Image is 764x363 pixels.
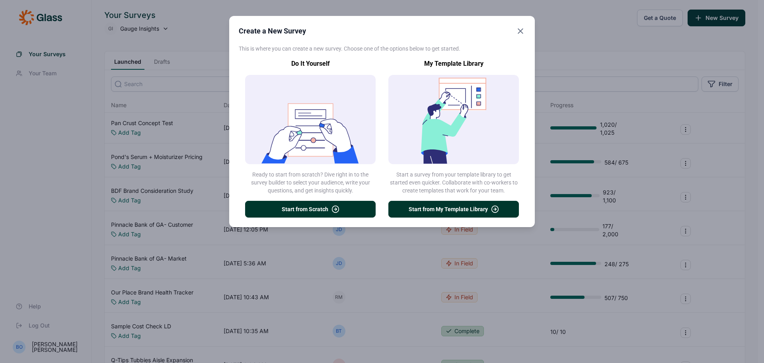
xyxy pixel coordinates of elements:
h1: My Template Library [424,59,483,69]
p: Ready to start from scratch? Dive right in to the survey builder to select your audience, write y... [245,171,376,194]
h2: Create a New Survey [239,26,306,37]
h1: Do It Yourself [291,59,330,69]
p: Start a survey from your template library to get started even quicker. Collaborate with co-worker... [388,171,519,194]
button: Start from My Template Library [388,201,519,218]
button: Start from Scratch [245,201,376,218]
p: This is where you can create a new survey. Choose one of the options below to get started. [239,45,525,53]
button: Close [516,26,525,37]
